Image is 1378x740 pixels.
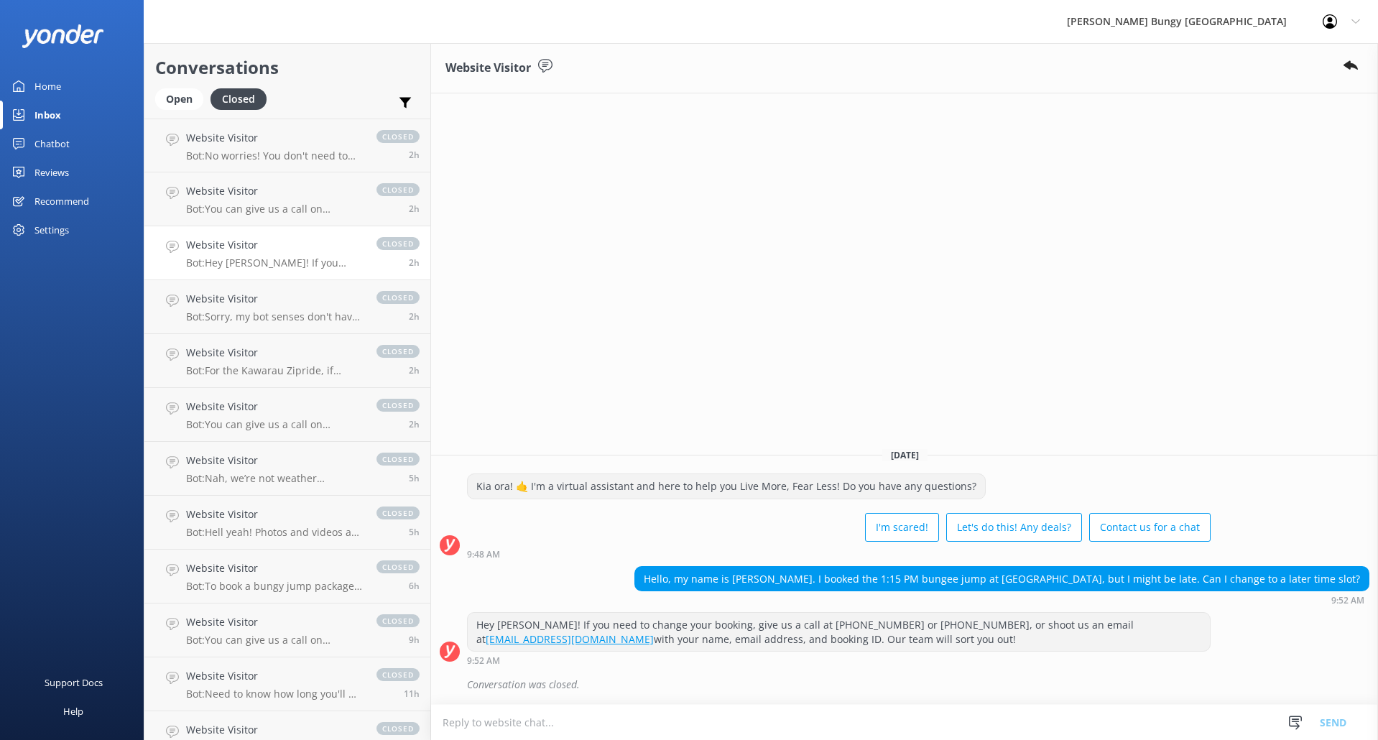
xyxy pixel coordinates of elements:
[45,668,103,697] div: Support Docs
[186,291,362,307] h4: Website Visitor
[144,657,430,711] a: Website VisitorBot:Need to know how long you'll be buzzing? Here's the lowdown: - Nevis Catapult,...
[186,345,362,361] h4: Website Visitor
[186,149,362,162] p: Bot: No worries! You don't need to know how to swim to take the plunge at [GEOGRAPHIC_DATA]. Just...
[186,688,362,700] p: Bot: Need to know how long you'll be buzzing? Here's the lowdown: - Nevis Catapult, Swing, Bungy:...
[409,310,420,323] span: Sep 04 2025 09:46am (UTC +12:00) Pacific/Auckland
[409,580,420,592] span: Sep 04 2025 06:05am (UTC +12:00) Pacific/Auckland
[186,580,362,593] p: Bot: To book a bungy jump package, hit up our crew by calling [PHONE_NUMBER] or [PHONE_NUMBER]. Y...
[376,560,420,573] span: closed
[211,88,267,110] div: Closed
[467,657,500,665] strong: 9:52 AM
[144,603,430,657] a: Website VisitorBot:You can give us a call on [PHONE_NUMBER] or [PHONE_NUMBER] to chat with a crew...
[144,550,430,603] a: Website VisitorBot:To book a bungy jump package, hit up our crew by calling [PHONE_NUMBER] or [PH...
[376,722,420,735] span: closed
[376,399,420,412] span: closed
[186,256,362,269] p: Bot: Hey [PERSON_NAME]! If you need to change your booking, give us a call at [PHONE_NUMBER] or [...
[186,472,362,485] p: Bot: Nah, we’re not weather dependent. Rain, sun, or snow—our activities go ahead in most weather...
[155,88,203,110] div: Open
[186,310,362,323] p: Bot: Sorry, my bot senses don't have an answer for that, please try and rephrase your question, I...
[486,632,654,646] a: [EMAIL_ADDRESS][DOMAIN_NAME]
[155,54,420,81] h2: Conversations
[376,130,420,143] span: closed
[144,442,430,496] a: Website VisitorBot:Nah, we’re not weather dependent. Rain, sun, or snow—our activities go ahead i...
[144,280,430,334] a: Website VisitorBot:Sorry, my bot senses don't have an answer for that, please try and rephrase yo...
[186,526,362,539] p: Bot: Hell yeah! Photos and videos are included in all our activities, except the zipride. And aft...
[144,334,430,388] a: Website VisitorBot:For the Kawarau Zipride, if you're driving yourself, head to 1693 [GEOGRAPHIC_...
[445,59,531,78] h3: Website Visitor
[1089,513,1211,542] button: Contact us for a chat
[144,496,430,550] a: Website VisitorBot:Hell yeah! Photos and videos are included in all our activities, except the zi...
[186,507,362,522] h4: Website Visitor
[404,688,420,700] span: Sep 04 2025 12:21am (UTC +12:00) Pacific/Auckland
[376,668,420,681] span: closed
[186,722,362,738] h4: Website Visitor
[186,203,362,216] p: Bot: You can give us a call on [PHONE_NUMBER] or [PHONE_NUMBER] to chat with a crew member. Our o...
[409,418,420,430] span: Sep 04 2025 09:36am (UTC +12:00) Pacific/Auckland
[63,697,83,726] div: Help
[22,24,104,48] img: yonder-white-logo.png
[34,101,61,129] div: Inbox
[186,453,362,468] h4: Website Visitor
[186,614,362,630] h4: Website Visitor
[376,507,420,519] span: closed
[634,595,1369,605] div: Sep 04 2025 09:52am (UTC +12:00) Pacific/Auckland
[144,226,430,280] a: Website VisitorBot:Hey [PERSON_NAME]! If you need to change your booking, give us a call at [PHON...
[186,668,362,684] h4: Website Visitor
[409,203,420,215] span: Sep 04 2025 09:56am (UTC +12:00) Pacific/Auckland
[376,453,420,466] span: closed
[467,655,1211,665] div: Sep 04 2025 09:52am (UTC +12:00) Pacific/Auckland
[186,399,362,415] h4: Website Visitor
[409,472,420,484] span: Sep 04 2025 07:08am (UTC +12:00) Pacific/Auckland
[186,560,362,576] h4: Website Visitor
[635,567,1369,591] div: Hello, my name is [PERSON_NAME]. I booked the 1:15 PM bungee jump at [GEOGRAPHIC_DATA], but I mig...
[467,672,1369,697] div: Conversation was closed.
[946,513,1082,542] button: Let's do this! Any deals?
[34,158,69,187] div: Reviews
[409,149,420,161] span: Sep 04 2025 10:03am (UTC +12:00) Pacific/Auckland
[34,216,69,244] div: Settings
[467,550,500,559] strong: 9:48 AM
[144,172,430,226] a: Website VisitorBot:You can give us a call on [PHONE_NUMBER] or [PHONE_NUMBER] to chat with a crew...
[376,345,420,358] span: closed
[467,549,1211,559] div: Sep 04 2025 09:48am (UTC +12:00) Pacific/Auckland
[468,613,1210,651] div: Hey [PERSON_NAME]! If you need to change your booking, give us a call at [PHONE_NUMBER] or [PHONE...
[882,449,928,461] span: [DATE]
[34,72,61,101] div: Home
[1331,596,1364,605] strong: 9:52 AM
[440,672,1369,697] div: 2025-09-03T22:17:42.658
[409,364,420,376] span: Sep 04 2025 09:43am (UTC +12:00) Pacific/Auckland
[468,474,985,499] div: Kia ora! 🤙 I'm a virtual assistant and here to help you Live More, Fear Less! Do you have any que...
[376,614,420,627] span: closed
[186,364,362,377] p: Bot: For the Kawarau Zipride, if you're driving yourself, head to 1693 [GEOGRAPHIC_DATA], [GEOGRA...
[186,183,362,199] h4: Website Visitor
[186,634,362,647] p: Bot: You can give us a call on [PHONE_NUMBER] or [PHONE_NUMBER] to chat with a crew member. Our o...
[34,129,70,158] div: Chatbot
[865,513,939,542] button: I'm scared!
[155,91,211,106] a: Open
[144,388,430,442] a: Website VisitorBot:You can give us a call on [PHONE_NUMBER] or [PHONE_NUMBER] to chat with a crew...
[186,130,362,146] h4: Website Visitor
[409,256,420,269] span: Sep 04 2025 09:52am (UTC +12:00) Pacific/Auckland
[144,119,430,172] a: Website VisitorBot:No worries! You don't need to know how to swim to take the plunge at [GEOGRAPH...
[186,237,362,253] h4: Website Visitor
[186,418,362,431] p: Bot: You can give us a call on [PHONE_NUMBER] or [PHONE_NUMBER] to chat with a crew member. Our o...
[34,187,89,216] div: Recommend
[376,183,420,196] span: closed
[409,634,420,646] span: Sep 04 2025 02:30am (UTC +12:00) Pacific/Auckland
[376,291,420,304] span: closed
[409,526,420,538] span: Sep 04 2025 07:07am (UTC +12:00) Pacific/Auckland
[211,91,274,106] a: Closed
[376,237,420,250] span: closed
